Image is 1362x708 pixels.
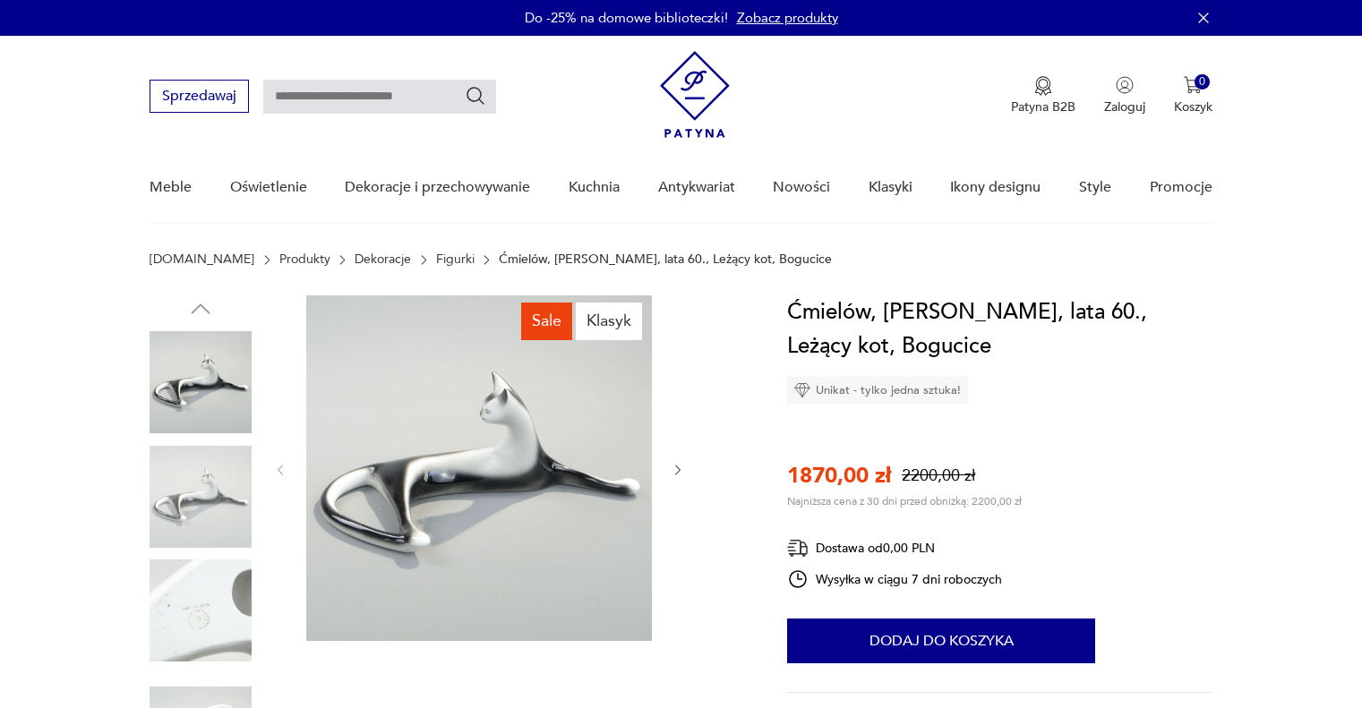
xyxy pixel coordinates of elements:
a: Dekoracje [355,252,411,267]
p: 2200,00 zł [902,465,975,487]
a: Dekoracje i przechowywanie [345,153,530,222]
div: Dostawa od 0,00 PLN [787,537,1002,559]
a: Style [1079,153,1111,222]
h1: Ćmielów, [PERSON_NAME], lata 60., Leżący kot, Bogucice [787,295,1212,363]
p: Zaloguj [1104,98,1145,115]
img: Ikona koszyka [1184,76,1202,94]
a: Sprzedawaj [150,91,249,104]
p: Koszyk [1174,98,1212,115]
img: Zdjęcie produktu Ćmielów, Mieczysław Naruszewicz, lata 60., Leżący kot, Bogucice [150,559,252,661]
a: Oświetlenie [230,153,307,222]
a: Ikony designu [950,153,1041,222]
button: Sprzedawaj [150,80,249,113]
img: Ikona dostawy [787,537,809,559]
a: Zobacz produkty [737,9,838,27]
a: Produkty [279,252,330,267]
a: Promocje [1150,153,1212,222]
img: Zdjęcie produktu Ćmielów, Mieczysław Naruszewicz, lata 60., Leżący kot, Bogucice [150,331,252,433]
p: Ćmielów, [PERSON_NAME], lata 60., Leżący kot, Bogucice [499,252,832,267]
div: 0 [1195,74,1210,90]
button: 0Koszyk [1174,76,1212,115]
img: Ikonka użytkownika [1116,76,1134,94]
a: Ikona medaluPatyna B2B [1011,76,1075,115]
div: Unikat - tylko jedna sztuka! [787,377,968,404]
img: Ikona medalu [1034,76,1052,96]
p: 1870,00 zł [787,461,891,490]
button: Patyna B2B [1011,76,1075,115]
a: Klasyki [869,153,912,222]
button: Dodaj do koszyka [787,618,1095,663]
div: Klasyk [576,303,642,340]
button: Zaloguj [1104,76,1145,115]
img: Zdjęcie produktu Ćmielów, Mieczysław Naruszewicz, lata 60., Leżący kot, Bogucice [306,295,652,641]
a: Figurki [436,252,475,267]
img: Ikona diamentu [794,382,810,398]
div: Wysyłka w ciągu 7 dni roboczych [787,568,1002,590]
button: Szukaj [465,85,486,107]
a: [DOMAIN_NAME] [150,252,254,267]
p: Do -25% na domowe biblioteczki! [525,9,728,27]
a: Nowości [773,153,830,222]
a: Antykwariat [658,153,735,222]
img: Patyna - sklep z meblami i dekoracjami vintage [660,51,730,138]
div: Sale [521,303,572,340]
p: Najniższa cena z 30 dni przed obniżką: 2200,00 zł [787,494,1022,508]
p: Patyna B2B [1011,98,1075,115]
a: Kuchnia [569,153,620,222]
a: Meble [150,153,192,222]
img: Zdjęcie produktu Ćmielów, Mieczysław Naruszewicz, lata 60., Leżący kot, Bogucice [150,446,252,548]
